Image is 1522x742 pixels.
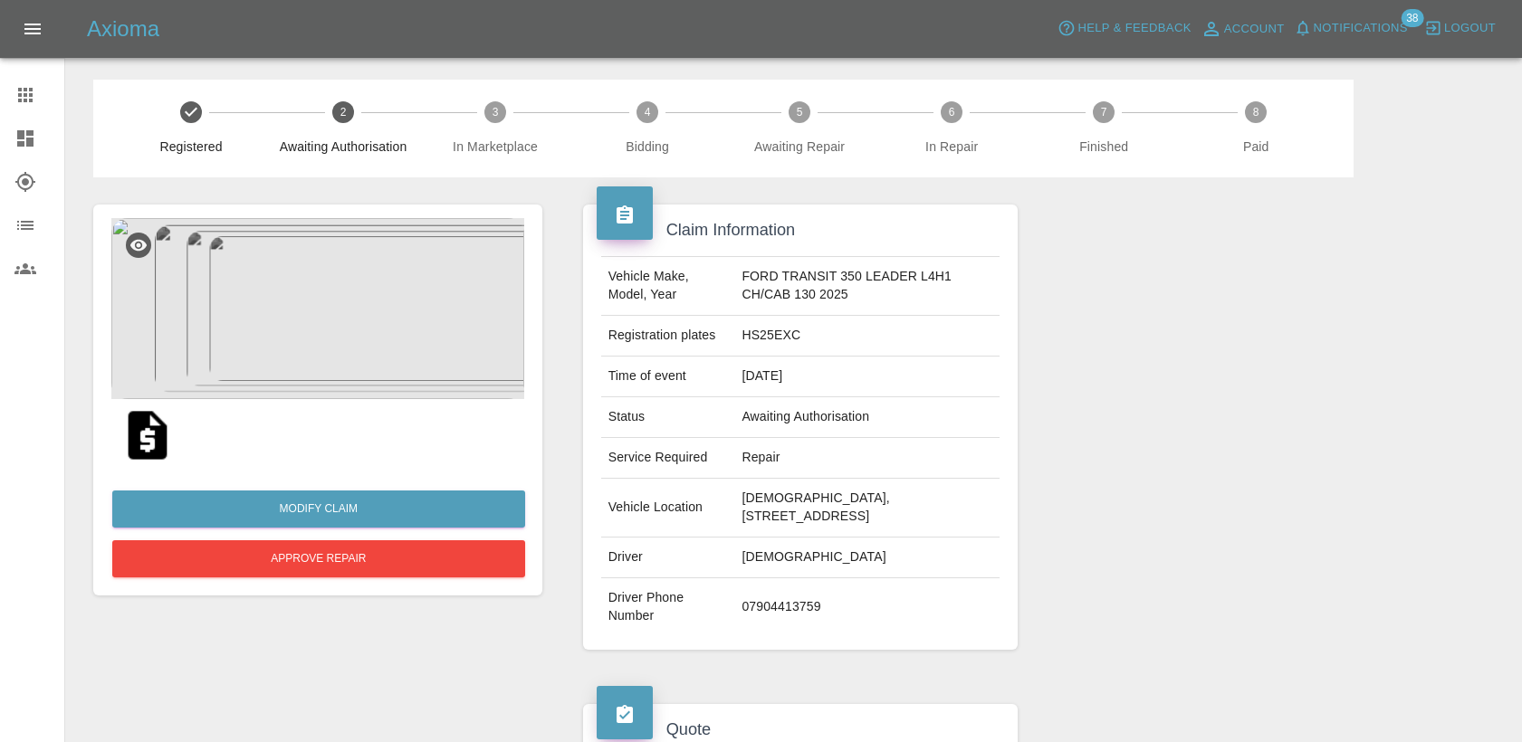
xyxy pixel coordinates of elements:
[111,218,524,399] img: 0bc25f08-733b-4950-9437-bdf26893d5bb
[734,357,1000,397] td: [DATE]
[493,106,499,119] text: 3
[601,479,735,537] td: Vehicle Location
[734,438,1000,479] td: Repair
[601,537,735,578] td: Driver
[1035,138,1173,156] span: Finished
[1444,18,1496,39] span: Logout
[734,257,1000,316] td: FORD TRANSIT 350 LEADER L4H1 CH/CAB 130 2025
[1289,14,1412,43] button: Notifications
[112,540,525,577] button: Approve Repair
[597,718,1005,742] h4: Quote
[122,138,260,156] span: Registered
[274,138,412,156] span: Awaiting Authorisation
[601,438,735,479] td: Service Required
[1224,19,1285,40] span: Account
[579,138,716,156] span: Bidding
[734,479,1000,537] td: [DEMOGRAPHIC_DATA], [STREET_ADDRESS]
[797,106,803,119] text: 5
[883,138,1020,156] span: In Repair
[119,406,177,464] img: original/efb74eab-bdf7-4532-a90c-6a6421b1a887
[734,578,1000,636] td: 07904413759
[426,138,564,156] span: In Marketplace
[601,578,735,636] td: Driver Phone Number
[645,106,651,119] text: 4
[601,316,735,357] td: Registration plates
[1101,106,1107,119] text: 7
[1053,14,1195,43] button: Help & Feedback
[597,218,1005,243] h4: Claim Information
[734,316,1000,357] td: HS25EXC
[731,138,868,156] span: Awaiting Repair
[601,257,735,316] td: Vehicle Make, Model, Year
[1253,106,1259,119] text: 8
[1420,14,1500,43] button: Logout
[949,106,955,119] text: 6
[112,490,525,528] a: Modify Claim
[601,397,735,438] td: Status
[87,14,159,43] h5: Axioma
[340,106,347,119] text: 2
[1077,18,1191,39] span: Help & Feedback
[11,7,54,51] button: Open drawer
[1401,9,1423,27] span: 38
[1314,18,1408,39] span: Notifications
[601,357,735,397] td: Time of event
[734,397,1000,438] td: Awaiting Authorisation
[734,537,1000,578] td: [DEMOGRAPHIC_DATA]
[1196,14,1289,43] a: Account
[1187,138,1325,156] span: Paid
